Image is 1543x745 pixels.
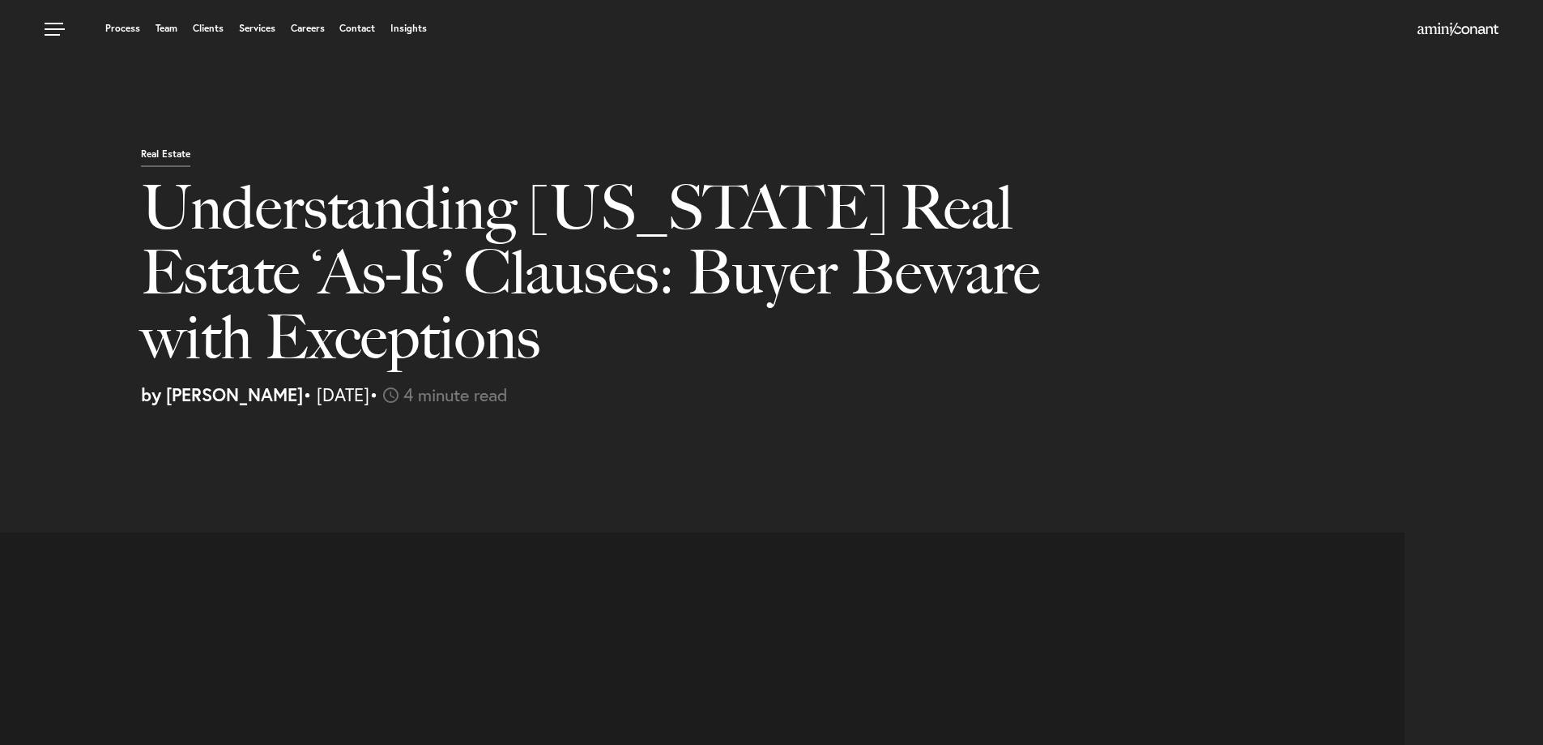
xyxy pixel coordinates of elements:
[1417,24,1498,36] a: Home
[1417,23,1498,36] img: Amini & Conant
[141,383,303,406] strong: by [PERSON_NAME]
[239,24,275,33] a: Services
[369,383,378,406] span: •
[141,149,190,167] p: Real Estate
[141,175,1114,386] h1: Understanding [US_STATE] Real Estate ‘As-Is’ Clauses: Buyer Beware with Exceptions
[383,387,399,403] img: icon-time-light.svg
[339,24,375,33] a: Contact
[156,24,177,33] a: Team
[193,24,224,33] a: Clients
[291,24,325,33] a: Careers
[141,386,1531,404] p: • [DATE]
[105,24,140,33] a: Process
[390,24,427,33] a: Insights
[403,383,508,406] span: 4 minute read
